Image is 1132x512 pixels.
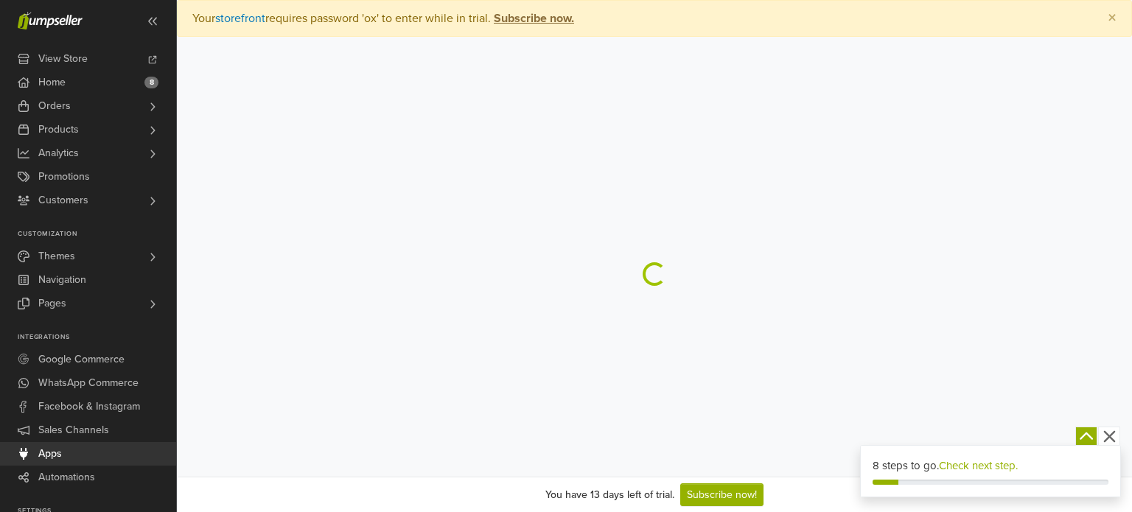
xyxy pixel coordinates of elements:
[491,11,574,26] a: Subscribe now.
[38,348,125,371] span: Google Commerce
[38,47,88,71] span: View Store
[680,483,764,506] a: Subscribe now!
[939,459,1018,472] a: Check next step.
[38,71,66,94] span: Home
[1108,7,1117,29] span: ×
[38,395,140,418] span: Facebook & Instagram
[144,77,158,88] span: 8
[38,292,66,315] span: Pages
[38,141,79,165] span: Analytics
[873,457,1108,474] div: 8 steps to go.
[38,418,109,442] span: Sales Channels
[494,11,574,26] strong: Subscribe now.
[38,245,75,268] span: Themes
[38,442,62,466] span: Apps
[215,11,265,26] a: storefront
[38,118,79,141] span: Products
[545,487,674,502] div: You have 13 days left of trial.
[38,371,139,395] span: WhatsApp Commerce
[18,333,176,342] p: Integrations
[18,230,176,239] p: Customization
[38,94,71,118] span: Orders
[38,165,90,189] span: Promotions
[1093,1,1131,36] button: Close
[38,466,95,489] span: Automations
[38,268,86,292] span: Navigation
[38,189,88,212] span: Customers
